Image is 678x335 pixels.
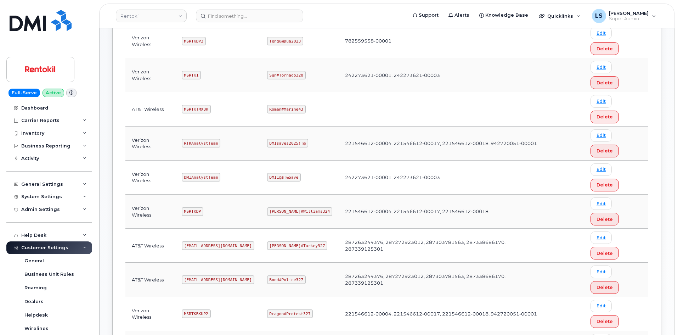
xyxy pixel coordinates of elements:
td: AT&T Wireless [125,229,175,263]
td: 221546612-00004, 221546612-00017, 221546612-00018, 942720051-00001 [339,127,544,161]
button: Delete [591,315,619,328]
td: Verizon Wireless [125,58,175,92]
button: Delete [591,42,619,55]
span: LS [595,12,603,20]
a: Edit [591,95,612,107]
code: [EMAIL_ADDRESS][DOMAIN_NAME] [182,241,254,250]
code: Sun#Tornado320 [267,71,306,79]
code: Dragon#Protest327 [267,309,313,318]
td: 287263244376, 287272923012, 287303781563, 287338686170, 287339125301 [339,229,544,263]
code: [PERSON_NAME]#Turkey327 [267,241,328,250]
span: Delete [597,113,613,120]
a: Rentokil [116,10,187,22]
span: Super Admin [609,16,649,22]
span: Delete [597,318,613,325]
span: Delete [597,284,613,291]
a: Knowledge Base [474,8,533,22]
a: Edit [591,231,612,244]
span: Support [419,12,439,19]
a: Edit [591,163,612,176]
td: 782559558-00001 [339,24,544,58]
span: [PERSON_NAME] [609,10,649,16]
code: [EMAIL_ADDRESS][DOMAIN_NAME] [182,275,254,284]
td: 242273621-00001, 242273621-00003 [339,161,544,195]
input: Find something... [196,10,303,22]
button: Delete [591,76,619,89]
a: Edit [591,300,612,312]
td: 221546612-00004, 221546612-00017, 221546612-00018 [339,195,544,229]
a: Edit [591,266,612,278]
button: Delete [591,111,619,123]
code: Tengu@Dua2023 [267,37,303,45]
button: Delete [591,145,619,157]
code: MSRTKDP [182,207,203,216]
td: Verizon Wireless [125,161,175,195]
code: MSRTK1 [182,71,201,79]
code: RTKAnalystTeam [182,139,220,147]
code: MSRTKTMXBK [182,105,211,113]
span: Delete [597,79,613,86]
div: Quicklinks [534,9,586,23]
td: Verizon Wireless [125,127,175,161]
td: 242273621-00001, 242273621-00003 [339,58,544,92]
td: AT&T Wireless [125,263,175,297]
td: Verizon Wireless [125,195,175,229]
code: DMIsaves2025!!@ [267,139,308,147]
span: Delete [597,182,613,188]
a: Edit [591,129,612,142]
td: Verizon Wireless [125,297,175,331]
code: MSRTKBKUP2 [182,309,211,318]
td: 221546612-00004, 221546612-00017, 221546612-00018, 942720051-00001 [339,297,544,331]
span: Delete [597,147,613,154]
div: Luke Schroeder [587,9,661,23]
td: Verizon Wireless [125,24,175,58]
span: Delete [597,216,613,223]
code: [PERSON_NAME]#Williams324 [267,207,332,216]
code: MSRTKDP3 [182,37,206,45]
span: Quicklinks [547,13,573,19]
span: Knowledge Base [485,12,528,19]
iframe: Messenger Launcher [647,304,673,330]
code: Bond#Police327 [267,275,306,284]
button: Delete [591,281,619,294]
a: Edit [591,27,612,39]
span: Delete [597,45,613,52]
a: Support [408,8,443,22]
span: Delete [597,250,613,257]
td: AT&T Wireless [125,92,175,126]
code: DMIAnalystTeam [182,173,220,182]
td: 287263244376, 287272923012, 287303781563, 287338686170, 287339125301 [339,263,544,297]
button: Delete [591,179,619,191]
span: Alerts [454,12,469,19]
a: Edit [591,197,612,210]
a: Edit [591,61,612,73]
a: Alerts [443,8,474,22]
code: Roman#Marine43 [267,105,306,113]
button: Delete [591,247,619,259]
button: Delete [591,213,619,225]
code: DMI1@$!&Save [267,173,301,182]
